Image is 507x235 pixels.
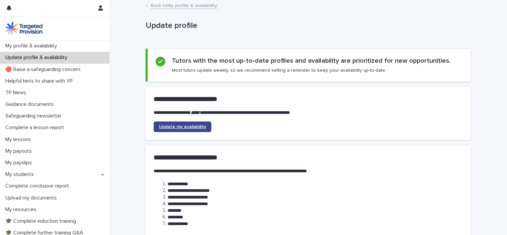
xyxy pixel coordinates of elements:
[3,160,37,166] p: My payslips
[3,195,62,201] p: Upload my documents
[3,136,36,143] p: My lessons
[172,57,451,65] h2: Tutors with the most up-to-date profiles and availability are prioritized for new opportunities.
[154,121,211,132] a: Update my availability
[172,67,386,73] p: Most tutors update weekly, so we recommend setting a reminder to keep your availability up-to-date.
[3,218,81,224] p: 🎓 Complete induction training
[3,101,59,108] p: Guidance documents
[146,21,468,31] p: Update profile
[3,78,78,84] p: Helpful hints to share with YP
[3,124,69,131] p: Complete a lesson report
[3,113,67,119] p: Safeguarding newsletter
[3,54,73,61] p: Update profile & availability
[151,1,217,9] a: Back toMy profile & availability
[3,206,41,213] p: My resources
[3,148,37,154] p: My payouts
[3,43,62,49] p: My profile & availability
[159,124,206,129] span: Update my availability
[3,90,32,96] p: TP News
[3,183,74,189] p: Complete conclusive report
[3,171,39,178] p: My students
[5,22,42,35] img: M5nRWzHhSzIhMunXDL62
[3,66,86,73] p: 🔴 Raise a safeguarding concern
